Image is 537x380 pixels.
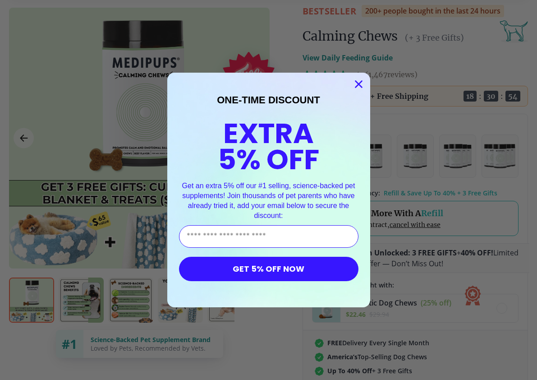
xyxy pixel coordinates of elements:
span: ONE-TIME DISCOUNT [217,94,320,106]
span: 5% OFF [218,140,319,179]
span: Get an extra 5% off our #1 selling, science-backed pet supplements! Join thousands of pet parents... [182,182,355,219]
span: EXTRA [223,114,314,153]
button: Close dialog [351,76,367,92]
button: GET 5% OFF NOW [179,257,358,281]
